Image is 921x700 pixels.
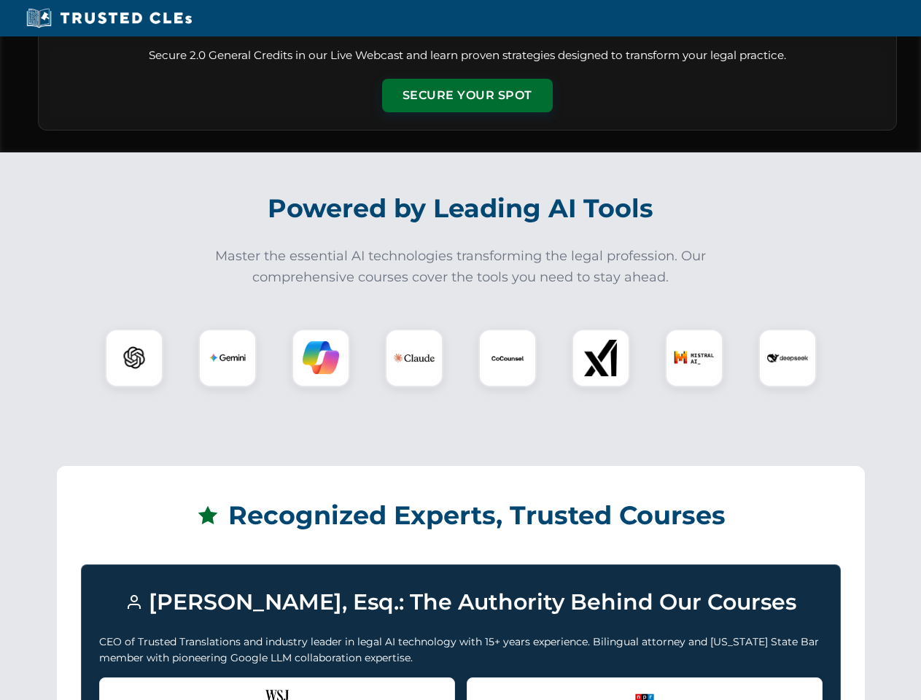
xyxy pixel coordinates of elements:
h2: Powered by Leading AI Tools [57,183,865,234]
div: Claude [385,329,443,387]
div: ChatGPT [105,329,163,387]
p: CEO of Trusted Translations and industry leader in legal AI technology with 15+ years experience.... [99,634,823,666]
img: Claude Logo [394,338,435,378]
div: DeepSeek [758,329,817,387]
div: Mistral AI [665,329,723,387]
p: Secure 2.0 General Credits in our Live Webcast and learn proven strategies designed to transform ... [56,47,879,64]
div: xAI [572,329,630,387]
img: Copilot Logo [303,340,339,376]
div: Gemini [198,329,257,387]
img: DeepSeek Logo [767,338,808,378]
img: ChatGPT Logo [113,337,155,379]
div: CoCounsel [478,329,537,387]
h3: [PERSON_NAME], Esq.: The Authority Behind Our Courses [99,583,823,622]
img: xAI Logo [583,340,619,376]
p: Master the essential AI technologies transforming the legal profession. Our comprehensive courses... [206,246,716,288]
button: Secure Your Spot [382,79,553,112]
img: Gemini Logo [209,340,246,376]
img: Trusted CLEs [22,7,196,29]
h2: Recognized Experts, Trusted Courses [81,490,841,541]
img: Mistral AI Logo [674,338,715,378]
div: Copilot [292,329,350,387]
img: CoCounsel Logo [489,340,526,376]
